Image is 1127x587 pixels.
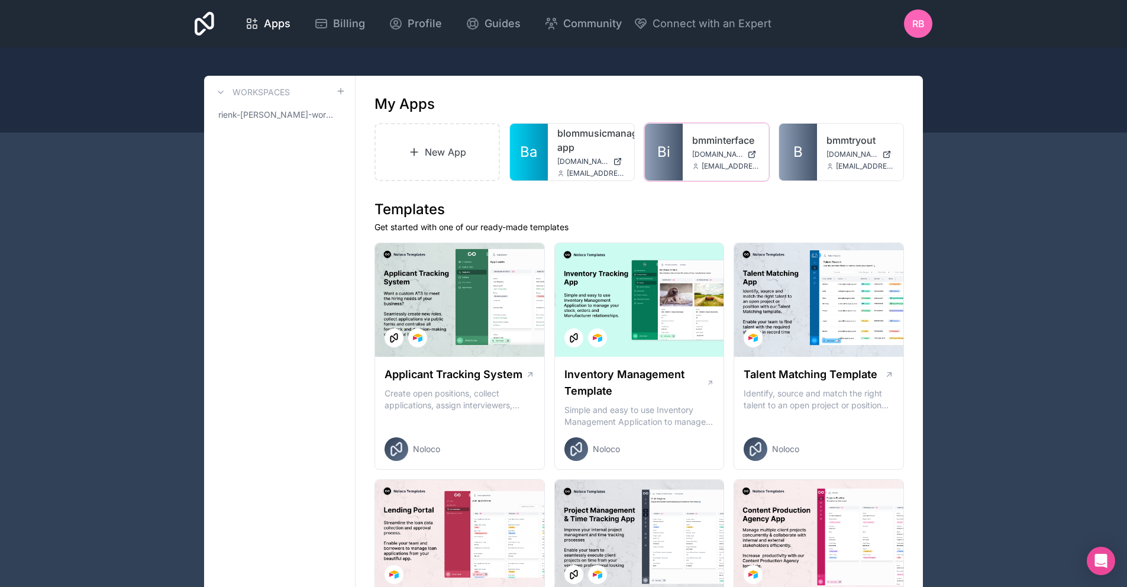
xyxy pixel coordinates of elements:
[826,150,894,159] a: [DOMAIN_NAME]
[593,443,620,455] span: Noloco
[912,17,925,31] span: RB
[593,333,602,343] img: Airtable Logo
[748,570,758,579] img: Airtable Logo
[836,162,894,171] span: [EMAIL_ADDRESS][DOMAIN_NAME]
[564,366,706,399] h1: Inventory Management Template
[264,15,290,32] span: Apps
[557,157,625,166] a: [DOMAIN_NAME]
[214,85,290,99] a: Workspaces
[374,200,904,219] h1: Templates
[333,15,365,32] span: Billing
[744,366,877,383] h1: Talent Matching Template
[413,333,422,343] img: Airtable Logo
[772,443,799,455] span: Noloco
[779,124,817,180] a: B
[557,157,608,166] span: [DOMAIN_NAME]
[535,11,631,37] a: Community
[305,11,374,37] a: Billing
[593,570,602,579] img: Airtable Logo
[653,15,771,32] span: Connect with an Expert
[456,11,530,37] a: Guides
[385,388,535,411] p: Create open positions, collect applications, assign interviewers, centralise candidate feedback a...
[1087,547,1115,575] div: Open Intercom Messenger
[564,404,715,428] p: Simple and easy to use Inventory Management Application to manage your stock, orders and Manufact...
[793,143,803,162] span: B
[385,366,522,383] h1: Applicant Tracking System
[744,388,894,411] p: Identify, source and match the right talent to an open project or position with our Talent Matchi...
[214,104,345,125] a: rienk-[PERSON_NAME]-workspace
[374,123,500,181] a: New App
[232,86,290,98] h3: Workspaces
[379,11,451,37] a: Profile
[634,15,771,32] button: Connect with an Expert
[692,133,760,147] a: bmminterface
[692,150,760,159] a: [DOMAIN_NAME]
[389,570,399,579] img: Airtable Logo
[235,11,300,37] a: Apps
[510,124,548,180] a: Ba
[826,150,877,159] span: [DOMAIN_NAME]
[748,333,758,343] img: Airtable Logo
[374,95,435,114] h1: My Apps
[485,15,521,32] span: Guides
[692,150,743,159] span: [DOMAIN_NAME]
[408,15,442,32] span: Profile
[567,169,625,178] span: [EMAIL_ADDRESS][DOMAIN_NAME]
[557,126,625,154] a: blommusicmanagement-app
[702,162,760,171] span: [EMAIL_ADDRESS][DOMAIN_NAME]
[657,143,670,162] span: Bi
[563,15,622,32] span: Community
[374,221,904,233] p: Get started with one of our ready-made templates
[645,124,683,180] a: Bi
[218,109,336,121] span: rienk-[PERSON_NAME]-workspace
[520,143,537,162] span: Ba
[826,133,894,147] a: bmmtryout
[413,443,440,455] span: Noloco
